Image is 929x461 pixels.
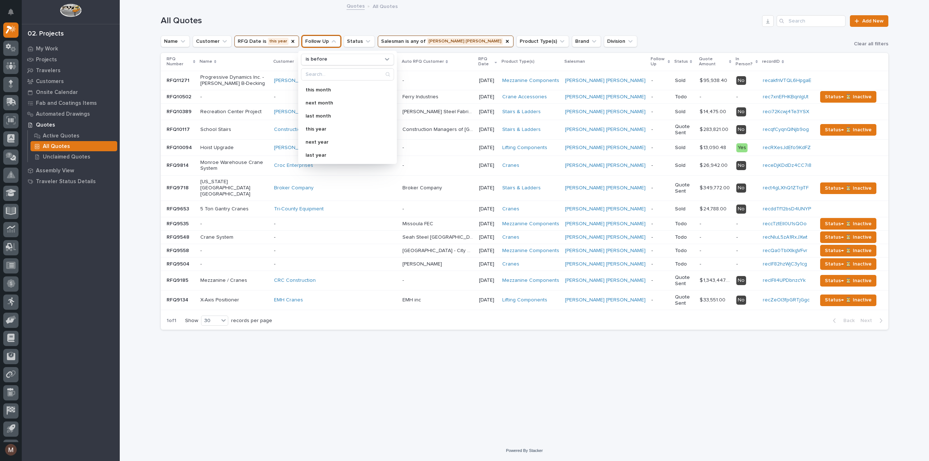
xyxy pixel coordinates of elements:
span: Back [839,317,855,324]
a: Unclaimed Quotes [28,152,120,162]
a: recakfnVTQL6HpgaE [763,78,811,83]
p: $ 33,551.00 [700,296,727,303]
a: reci72Kcwj4Te3YSX [763,109,809,114]
p: RFQ11271 [167,76,191,84]
p: Status [674,58,688,66]
p: [DATE] [479,248,496,254]
p: RFQ9535 [167,219,190,227]
a: Cranes [502,162,519,169]
p: Unclaimed Quotes [43,154,90,160]
p: - [651,206,670,212]
button: Brand [572,36,601,47]
tr: RFQ10389RFQ10389 Recreation Center Project[PERSON_NAME] Steel Fabricating Corp [PERSON_NAME] Stee... [161,104,888,120]
p: - [736,94,757,100]
p: [US_STATE][GEOGRAPHIC_DATA] [GEOGRAPHIC_DATA] [200,179,268,197]
a: [PERSON_NAME] [PERSON_NAME] [565,185,646,191]
a: Mezzanine Components [502,78,559,84]
p: - [651,261,670,267]
p: [DATE] [479,234,496,240]
button: Salesman [378,36,513,47]
p: Quote Sent [675,182,694,194]
p: - [402,276,405,284]
p: RFQ10117 [167,125,191,133]
p: Onsite Calendar [36,89,78,96]
p: next year [305,140,382,145]
p: RFQ10389 [167,107,193,115]
p: [DATE] [479,185,496,191]
p: - [651,234,670,240]
a: [PERSON_NAME] [PERSON_NAME] [565,78,646,84]
p: $ 24,788.00 [700,205,728,212]
a: Tri-County Equipment [274,206,324,212]
a: recNluL5zA1RxJXwt [763,235,807,240]
p: RFQ9185 [167,276,190,284]
p: - [402,205,405,212]
p: Assembly View [36,168,74,174]
span: Next [860,317,876,324]
input: Search [301,69,393,80]
button: Back [827,317,858,324]
a: recqfCyqnQINjb9og [763,127,809,132]
a: Active Quotes [28,131,120,141]
p: - [736,234,757,240]
p: Customer [273,58,294,66]
p: - [700,92,703,100]
p: - [200,261,268,267]
div: Search [777,15,846,27]
div: No [736,161,746,170]
p: - [402,76,405,84]
p: Sold [675,162,694,169]
span: Status→ ⏳ Inactive [825,246,872,255]
span: Status→ ⏳ Inactive [825,260,872,268]
p: Todo [675,248,694,254]
p: - [274,261,397,267]
p: - [651,78,670,84]
p: Salesman [564,58,585,66]
a: Customers [22,76,120,87]
span: Status→ ⏳ Inactive [825,125,872,134]
div: No [736,184,746,193]
a: Lifting Components [502,297,547,303]
a: [PERSON_NAME] Steel Fabricating Corp [274,109,367,115]
div: Search [301,68,394,81]
tr: RFQ10117RFQ10117 School StairsConstruction Managers Construction Managers of [GEOGRAPHIC_DATA][US... [161,120,888,140]
p: [PERSON_NAME] Steel Fabricating Corp [402,107,475,115]
p: RFQ9134 [167,296,190,303]
a: [PERSON_NAME]'s Drywall [274,145,335,151]
p: 5 Ton Gantry Cranes [200,206,268,212]
button: Status→ ⏳ Inactive [820,91,876,103]
p: [PERSON_NAME] [402,260,443,267]
p: - [402,161,405,169]
p: EMH inc [402,296,422,303]
a: Fab and Coatings Items [22,98,120,108]
p: $ 95,938.40 [700,76,729,84]
a: Automated Drawings [22,108,120,119]
a: [PERSON_NAME] [PERSON_NAME] [565,221,646,227]
a: [PERSON_NAME] [PERSON_NAME] [565,206,646,212]
button: Notifications [3,4,19,20]
a: [PERSON_NAME] [PERSON_NAME] [565,297,646,303]
p: All Quotes [373,2,398,10]
a: [PERSON_NAME] [PERSON_NAME] [565,145,646,151]
div: No [736,276,746,285]
a: Add New [850,15,888,27]
button: Status→ ⏳ Inactive [820,275,876,287]
a: [PERSON_NAME] [PERSON_NAME] [565,261,646,267]
button: Status→ ⏳ Inactive [820,218,876,230]
a: reclF82hzWjC3y1cg [763,262,807,267]
p: Recreation Center Project [200,109,268,115]
button: Division [604,36,637,47]
a: receDjKDdDz4CC7i8 [763,163,811,168]
p: Customers [36,78,64,85]
p: Crane System [200,234,268,240]
span: Status→ ⏳ Inactive [825,233,872,242]
p: Active Quotes [43,133,79,139]
button: Status→ ⏳ Inactive [820,182,876,194]
p: - [651,221,670,227]
tr: RFQ9134RFQ9134 X-Axis PositionerEMH Cranes EMH incEMH inc [DATE]Lifting Components [PERSON_NAME] ... [161,291,888,310]
a: Travelers [22,65,120,76]
p: X-Axis Positioner [200,297,268,303]
a: [PERSON_NAME] Roofing Equipment And Supply LLC [274,78,397,84]
tr: RFQ9504RFQ9504 --[PERSON_NAME][PERSON_NAME] [DATE]Cranes [PERSON_NAME] [PERSON_NAME] -Todo-- -rec... [161,258,888,271]
p: records per page [231,318,272,324]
